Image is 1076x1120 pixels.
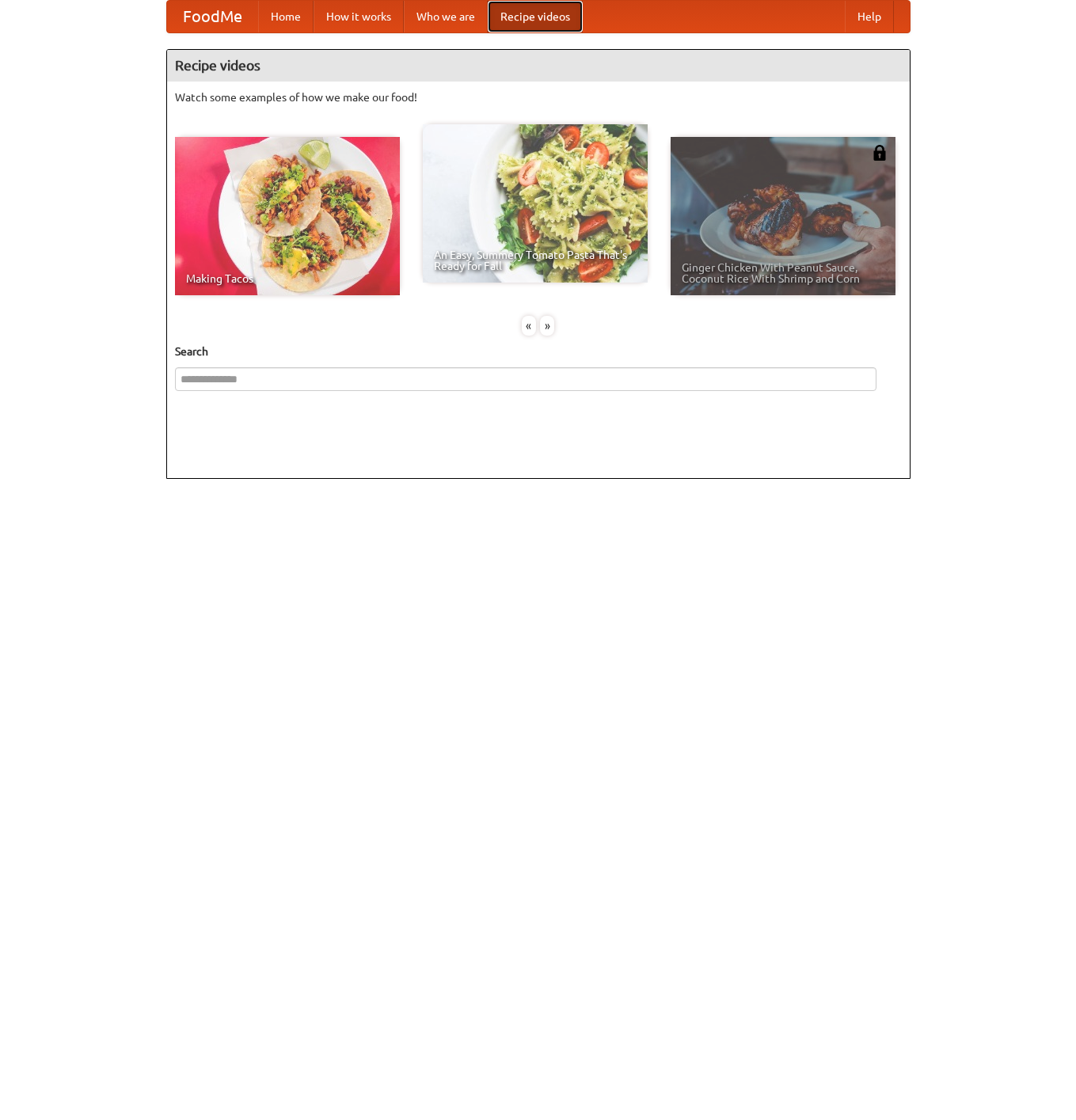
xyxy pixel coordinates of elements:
a: Making Tacos [175,137,400,295]
a: Help [845,1,894,32]
a: FoodMe [167,1,258,32]
a: Recipe videos [488,1,583,32]
a: An Easy, Summery Tomato Pasta That's Ready for Fall [423,124,648,283]
a: Home [258,1,314,32]
p: Watch some examples of how we make our food! [175,89,902,105]
h4: Recipe videos [167,50,910,82]
span: Making Tacos [186,273,389,284]
a: Who we are [404,1,488,32]
div: » [540,316,554,336]
img: 483408.png [872,145,888,161]
a: How it works [314,1,404,32]
h5: Search [175,344,902,359]
span: An Easy, Summery Tomato Pasta That's Ready for Fall [434,249,637,271]
div: « [522,316,536,336]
